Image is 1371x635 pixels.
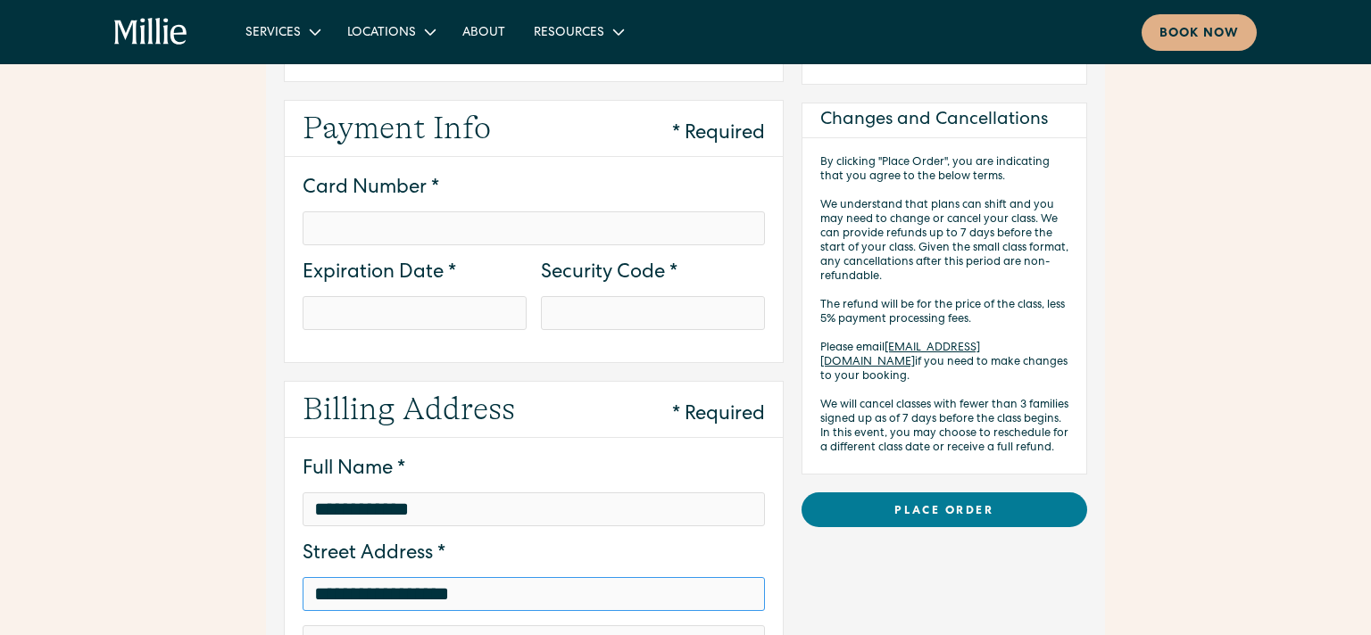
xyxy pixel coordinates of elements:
[534,24,604,43] div: Resources
[303,540,765,570] label: Street Address *
[448,17,519,46] a: About
[802,492,1087,527] a: Place Order
[519,17,636,46] div: Resources
[541,260,765,289] label: Security Code *
[820,156,1068,456] p: By clicking "Place Order", you are indicating that you agree to the below terms. ‍ We understand ...
[245,24,301,43] div: Services
[333,17,448,46] div: Locations
[1159,25,1239,44] div: Book now
[347,24,416,43] div: Locations
[303,104,491,153] h2: Payment Info
[303,260,527,289] label: Expiration Date *
[820,342,980,368] a: [EMAIL_ADDRESS][DOMAIN_NAME]
[314,304,515,319] iframe: Secure expiration date input frame
[672,120,765,150] div: * Required
[231,17,333,46] div: Services
[672,401,765,431] div: * Required
[1142,14,1257,51] a: Book now
[303,175,765,204] label: Card Number *
[303,456,765,485] label: Full Name *
[303,385,515,433] h2: Billing Address
[553,304,753,319] iframe: Secure CVC input frame
[114,18,188,46] a: home
[820,107,1048,134] h5: Changes and Cancellations
[314,219,753,235] iframe: Secure card number input frame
